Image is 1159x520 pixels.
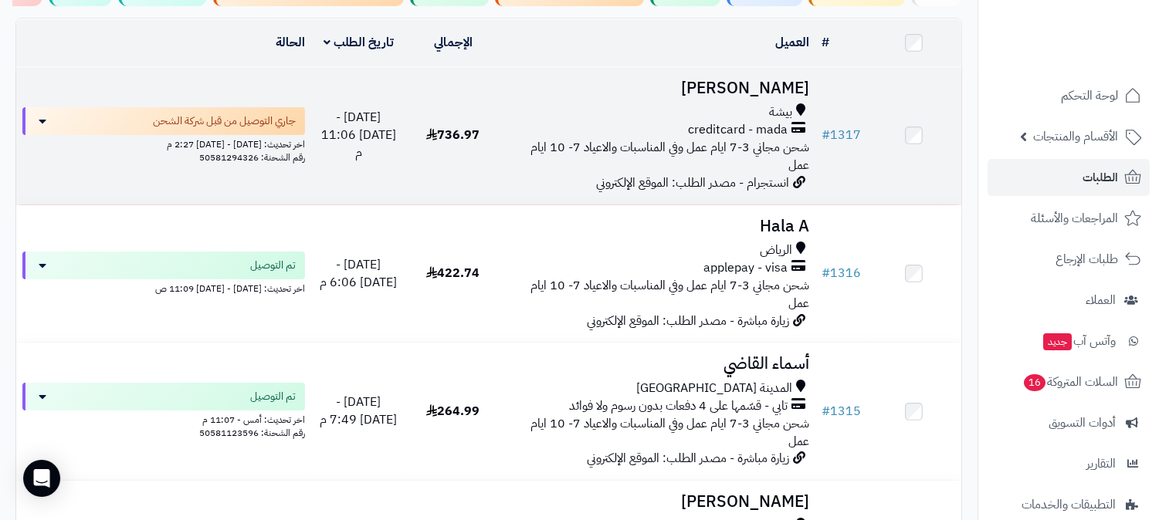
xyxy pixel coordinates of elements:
span: رقم الشحنة: 50581294326 [199,150,305,164]
span: تم التوصيل [250,258,296,273]
span: التقارير [1086,453,1116,474]
span: applepay - visa [703,259,788,277]
span: وآتس آب [1042,330,1116,352]
a: #1317 [822,126,861,144]
a: العملاء [988,282,1150,319]
h3: Hala A [507,218,809,235]
span: شحن مجاني 3-7 ايام عمل وفي المناسبات والاعياد 7- 10 ايام عمل [530,138,809,174]
span: بيشة [769,103,792,121]
span: [DATE] - [DATE] 11:06 م [321,108,396,162]
span: رقم الشحنة: 50581123596 [199,426,305,440]
span: جديد [1043,333,1072,350]
span: الأقسام والمنتجات [1033,126,1118,147]
span: أدوات التسويق [1049,412,1116,434]
span: 736.97 [426,126,480,144]
img: logo-2.png [1054,43,1144,76]
span: 264.99 [426,402,480,420]
a: طلبات الإرجاع [988,241,1150,278]
span: تم التوصيل [250,389,296,404]
a: #1316 [822,264,861,282]
span: الرياض [760,241,792,259]
a: أدوات التسويق [988,404,1150,441]
span: شحن مجاني 3-7 ايام عمل وفي المناسبات والاعياد 7- 10 ايام عمل [530,276,809,312]
span: [DATE] - [DATE] 7:49 م [320,393,397,429]
h3: [PERSON_NAME] [507,79,809,97]
div: اخر تحديث: أمس - 11:07 م [22,410,305,427]
span: المدينة [GEOGRAPHIC_DATA] [636,380,792,397]
span: 16 [1024,374,1045,391]
div: اخر تحديث: [DATE] - [DATE] 2:27 م [22,135,305,151]
span: تابي - قسّمها على 4 دفعات بدون رسوم ولا فوائد [569,397,788,415]
span: العملاء [1086,289,1116,311]
span: شحن مجاني 3-7 ايام عمل وفي المناسبات والاعياد 7- 10 ايام عمل [530,414,809,451]
a: #1315 [822,402,861,420]
span: زيارة مباشرة - مصدر الطلب: الموقع الإلكتروني [587,312,789,330]
span: طلبات الإرجاع [1056,248,1118,270]
a: العميل [775,33,809,52]
div: اخر تحديث: [DATE] - [DATE] 11:09 ص [22,279,305,295]
a: تاريخ الطلب [324,33,394,52]
a: وآتس آبجديد [988,322,1150,360]
span: # [822,264,830,282]
span: التطبيقات والخدمات [1022,494,1116,515]
span: لوحة التحكم [1061,85,1118,106]
span: جاري التوصيل من قبل شركة الشحن [153,113,296,129]
span: creditcard - mada [688,121,788,139]
a: # [822,33,829,52]
a: الطلبات [988,159,1150,196]
h3: أسماء القاضي [507,355,809,373]
a: المراجعات والأسئلة [988,200,1150,237]
span: انستجرام - مصدر الطلب: الموقع الإلكتروني [596,174,789,192]
span: الطلبات [1083,167,1118,188]
a: لوحة التحكم [988,77,1150,114]
span: 422.74 [426,264,480,282]
span: زيارة مباشرة - مصدر الطلب: الموقع الإلكتروني [587,449,789,468]
span: السلات المتروكة [1022,371,1118,393]
a: الإجمالي [434,33,473,52]
span: # [822,402,830,420]
span: # [822,126,830,144]
a: الحالة [276,33,305,52]
h3: [PERSON_NAME] [507,493,809,511]
a: التقارير [988,445,1150,482]
div: Open Intercom Messenger [23,460,60,497]
a: السلات المتروكة16 [988,363,1150,400]
span: [DATE] - [DATE] 6:06 م [320,255,397,292]
span: المراجعات والأسئلة [1031,208,1118,229]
